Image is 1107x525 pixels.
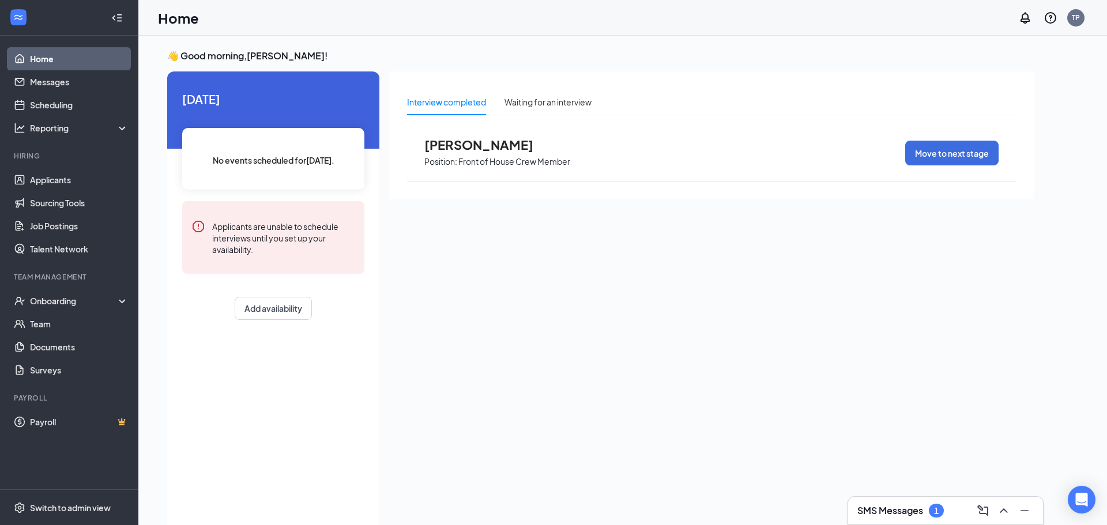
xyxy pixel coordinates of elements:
div: Hiring [14,151,126,161]
div: Open Intercom Messenger [1068,486,1095,513]
svg: Minimize [1018,504,1031,518]
svg: Settings [14,502,25,513]
a: Scheduling [30,93,129,116]
a: Documents [30,335,129,358]
div: Team Management [14,272,126,282]
button: Minimize [1015,501,1034,520]
svg: Collapse [111,12,123,24]
svg: Analysis [14,122,25,134]
a: PayrollCrown [30,410,129,433]
a: Applicants [30,168,129,191]
svg: ComposeMessage [976,504,990,518]
h1: Home [158,8,199,28]
div: Onboarding [30,295,119,307]
button: ComposeMessage [974,501,992,520]
svg: QuestionInfo [1044,11,1057,25]
a: Job Postings [30,214,129,237]
span: No events scheduled for [DATE] . [213,154,334,167]
div: Reporting [30,122,129,134]
a: Talent Network [30,237,129,260]
a: Messages [30,70,129,93]
div: 1 [934,506,939,516]
div: TP [1072,13,1080,22]
div: Payroll [14,393,126,403]
button: ChevronUp [995,501,1013,520]
button: Add availability [235,297,312,320]
button: Move to next stage [905,141,999,165]
p: Front of House Crew Member [458,156,570,167]
p: Position: [424,156,457,167]
a: Sourcing Tools [30,191,129,214]
a: Surveys [30,358,129,382]
svg: Notifications [1018,11,1032,25]
a: Team [30,312,129,335]
div: Waiting for an interview [504,96,592,108]
span: [PERSON_NAME] [424,137,551,152]
svg: WorkstreamLogo [13,12,24,23]
div: Switch to admin view [30,502,111,513]
div: Interview completed [407,96,486,108]
svg: Error [191,220,205,233]
h3: 👋 Good morning, [PERSON_NAME] ! [167,50,1034,62]
a: Home [30,47,129,70]
svg: ChevronUp [997,504,1011,518]
span: [DATE] [182,90,364,108]
svg: UserCheck [14,295,25,307]
h3: SMS Messages [857,504,923,517]
div: Applicants are unable to schedule interviews until you set up your availability. [212,220,355,255]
